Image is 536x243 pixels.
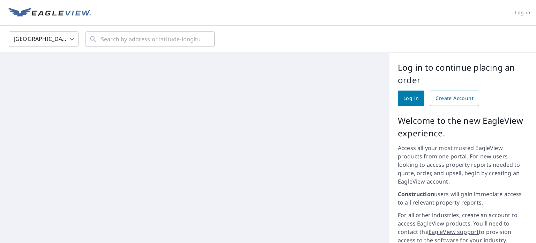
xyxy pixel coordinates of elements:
[398,114,528,140] p: Welcome to the new EagleView experience.
[398,144,528,186] p: Access all your most trusted EagleView products from one portal. For new users looking to access ...
[429,228,479,236] a: EagleView support
[398,61,528,86] p: Log in to continue placing an order
[403,94,419,103] span: Log in
[8,8,91,18] img: EV Logo
[515,8,530,17] span: Log in
[101,29,200,49] input: Search by address or latitude-longitude
[398,91,424,106] a: Log in
[9,29,79,49] div: [GEOGRAPHIC_DATA]
[398,190,528,207] p: users will gain immediate access to all relevant property reports.
[398,190,434,198] strong: Construction
[435,94,474,103] span: Create Account
[430,91,479,106] a: Create Account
